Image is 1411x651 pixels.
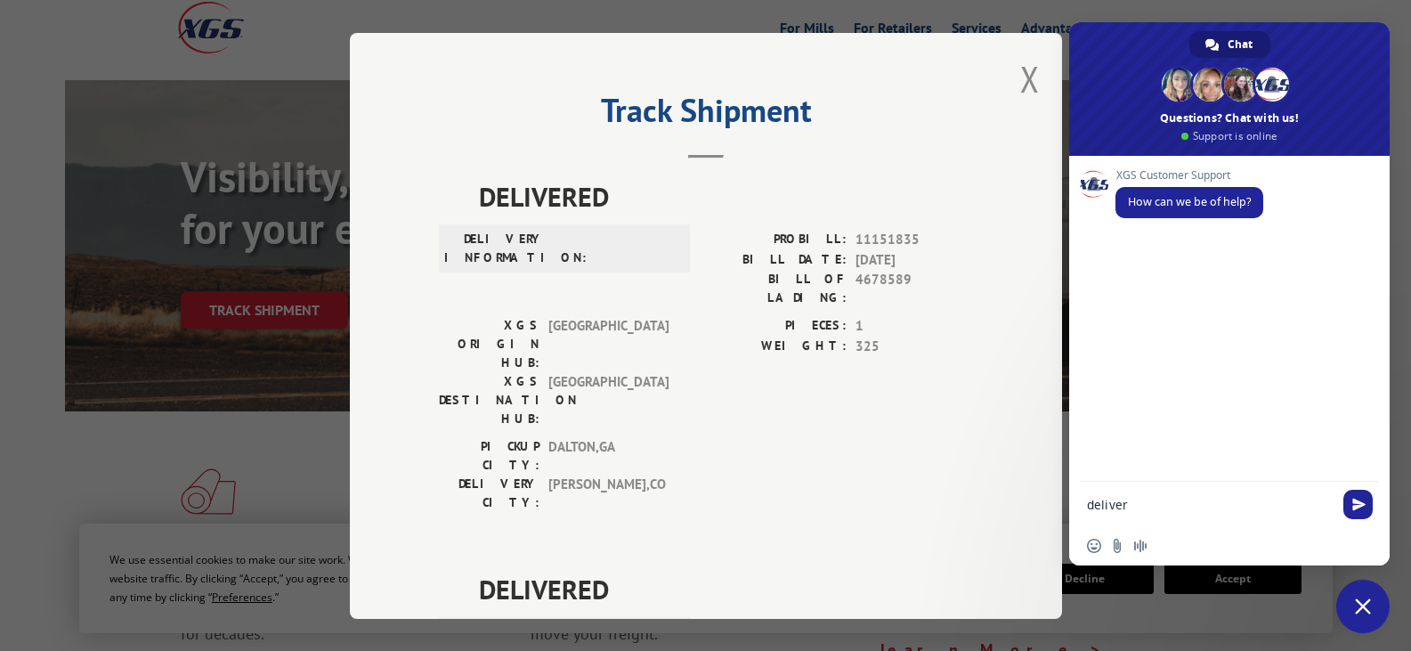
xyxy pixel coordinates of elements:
div: Close chat [1336,580,1390,633]
span: Send [1343,490,1373,519]
span: DALTON , GA [548,437,669,475]
span: 11151835 [856,230,973,250]
span: Send a file [1110,539,1124,553]
label: XGS ORIGIN HUB: [439,316,539,372]
label: DELIVERY CITY: [439,475,539,512]
span: [DATE] [856,249,973,270]
label: PICKUP CITY: [439,437,539,475]
label: BILL DATE: [706,249,847,270]
textarea: Compose your message... [1087,497,1333,513]
span: XGS Customer Support [1115,169,1263,182]
label: DELIVERY INFORMATION: [444,230,545,267]
label: BILL OF LADING: [706,270,847,307]
label: PIECES: [706,316,847,337]
h2: Track Shipment [439,98,973,132]
label: XGS DESTINATION HUB: [439,372,539,428]
label: WEIGHT: [706,336,847,356]
span: Chat [1228,31,1253,58]
span: DELIVERED [479,569,973,609]
span: [GEOGRAPHIC_DATA] [548,372,669,428]
span: DELIVERED [479,176,973,216]
span: 325 [856,336,973,356]
span: How can we be of help? [1128,194,1251,209]
span: [PERSON_NAME] , CO [548,475,669,512]
span: 4678589 [856,270,973,307]
span: Audio message [1133,539,1147,553]
span: 1 [856,316,973,337]
span: [GEOGRAPHIC_DATA] [548,316,669,372]
div: Chat [1189,31,1270,58]
label: PROBILL: [706,230,847,250]
span: Insert an emoji [1087,539,1101,553]
button: Close modal [1020,55,1040,102]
